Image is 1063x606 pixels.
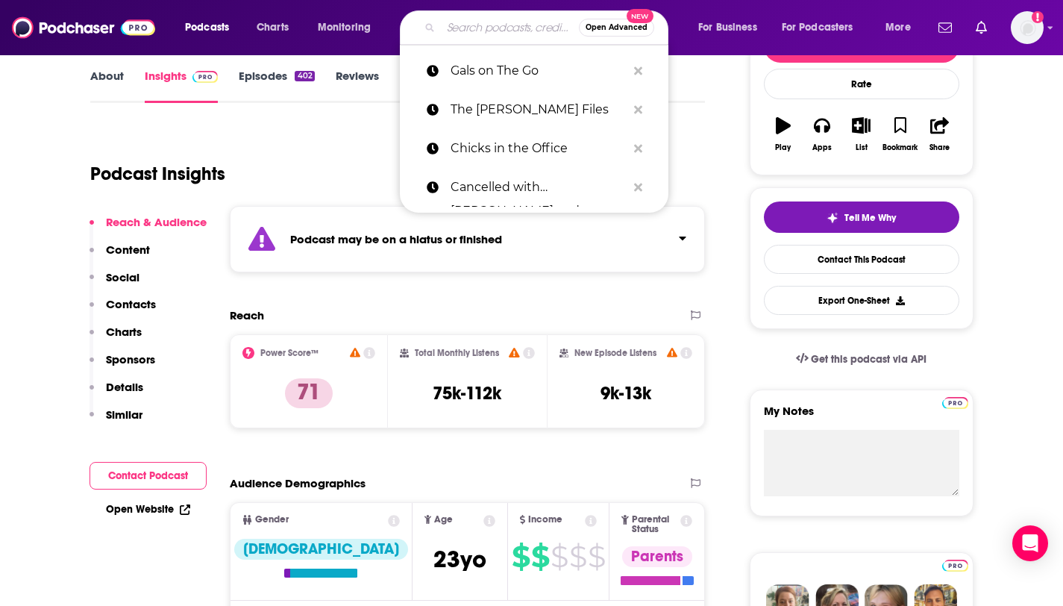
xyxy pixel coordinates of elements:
[307,16,390,40] button: open menu
[90,215,207,243] button: Reach & Audience
[882,143,918,152] div: Bookmark
[192,71,219,83] img: Podchaser Pro
[881,107,920,161] button: Bookmark
[856,143,868,152] div: List
[942,395,968,409] a: Pro website
[90,270,139,298] button: Social
[400,51,668,90] a: Gals on The Go
[764,107,803,161] button: Play
[775,143,791,152] div: Play
[632,515,678,534] span: Parental Status
[1012,525,1048,561] div: Open Intercom Messenger
[764,245,959,274] a: Contact This Podcast
[185,17,229,38] span: Podcasts
[12,13,155,42] img: Podchaser - Follow, Share and Rate Podcasts
[90,243,150,270] button: Content
[588,545,605,569] span: $
[433,382,501,404] h3: 75k-112k
[841,107,880,161] button: List
[932,15,958,40] a: Show notifications dropdown
[811,353,926,366] span: Get this podcast via API
[531,545,549,569] span: $
[942,397,968,409] img: Podchaser Pro
[414,10,683,45] div: Search podcasts, credits, & more...
[844,212,896,224] span: Tell Me Why
[230,206,706,272] section: Click to expand status details
[106,243,150,257] p: Content
[90,297,156,325] button: Contacts
[451,168,627,207] p: Cancelled with Tana Mongeau and Brooke Schofield
[764,69,959,99] div: Rate
[764,404,959,430] label: My Notes
[145,69,219,103] a: InsightsPodchaser Pro
[234,539,408,560] div: [DEMOGRAPHIC_DATA]
[285,378,333,408] p: 71
[230,476,366,490] h2: Audience Demographics
[579,19,654,37] button: Open AdvancedNew
[400,129,668,168] a: Chicks in the Office
[400,168,668,207] a: Cancelled with [PERSON_NAME] and [PERSON_NAME]
[106,503,190,516] a: Open Website
[1011,11,1044,44] img: User Profile
[433,545,486,574] span: 23 yo
[295,71,314,81] div: 402
[90,352,155,380] button: Sponsors
[230,308,264,322] h2: Reach
[400,90,668,129] a: The [PERSON_NAME] Files
[764,202,959,233] button: tell me why sparkleTell Me Why
[239,69,314,103] a: Episodes402
[175,16,248,40] button: open menu
[586,24,647,31] span: Open Advanced
[875,16,929,40] button: open menu
[90,380,143,407] button: Details
[255,515,289,525] span: Gender
[247,16,298,40] a: Charts
[698,17,757,38] span: For Business
[784,341,939,378] a: Get this podcast via API
[885,17,911,38] span: More
[512,545,530,569] span: $
[106,407,142,422] p: Similar
[1011,11,1044,44] button: Show profile menu
[451,129,627,168] p: Chicks in the Office
[551,545,568,569] span: $
[451,90,627,129] p: The Viall Files
[106,215,207,229] p: Reach & Audience
[90,69,124,103] a: About
[441,16,579,40] input: Search podcasts, credits, & more...
[772,16,875,40] button: open menu
[90,407,142,435] button: Similar
[764,286,959,315] button: Export One-Sheet
[929,143,950,152] div: Share
[434,515,453,525] span: Age
[688,16,776,40] button: open menu
[970,15,993,40] a: Show notifications dropdown
[290,232,502,246] strong: Podcast may be on a hiatus or finished
[106,380,143,394] p: Details
[318,17,371,38] span: Monitoring
[627,9,653,23] span: New
[451,51,627,90] p: Gals on The Go
[1032,11,1044,23] svg: Add a profile image
[90,325,142,352] button: Charts
[622,546,692,567] div: Parents
[336,69,379,103] a: Reviews
[528,515,562,525] span: Income
[942,557,968,572] a: Pro website
[920,107,959,161] button: Share
[1011,11,1044,44] span: Logged in as kbastian
[782,17,853,38] span: For Podcasters
[827,212,838,224] img: tell me why sparkle
[812,143,832,152] div: Apps
[942,560,968,572] img: Podchaser Pro
[569,545,586,569] span: $
[260,348,319,358] h2: Power Score™
[90,163,225,185] h1: Podcast Insights
[106,270,139,284] p: Social
[106,325,142,339] p: Charts
[106,352,155,366] p: Sponsors
[90,462,207,490] button: Contact Podcast
[257,17,289,38] span: Charts
[574,348,656,358] h2: New Episode Listens
[601,382,651,404] h3: 9k-13k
